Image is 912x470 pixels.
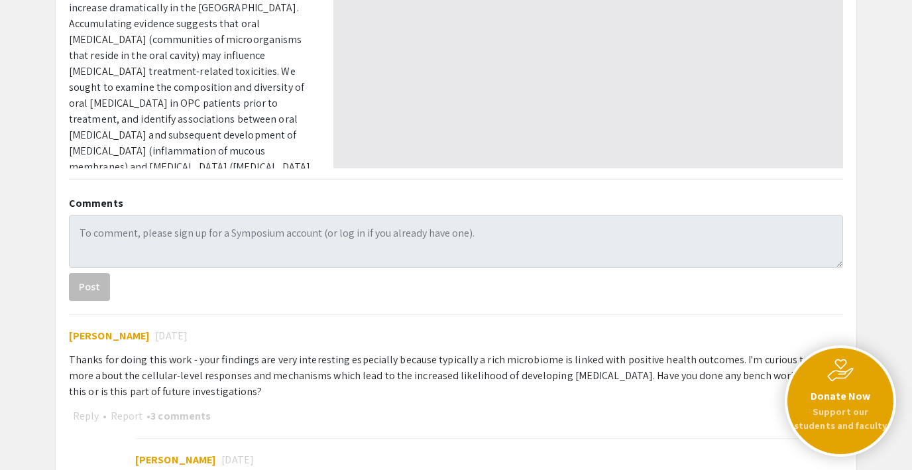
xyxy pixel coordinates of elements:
p: Support our students and faculty [793,404,888,433]
button: Reply [69,408,103,425]
span: [PERSON_NAME] [135,453,216,467]
button: Post [69,273,110,301]
span: [DATE] [155,328,188,344]
strong: Donate Now [811,388,871,404]
h2: Comments [69,197,843,209]
span: [DATE] [221,452,254,468]
iframe: Chat [10,410,56,460]
div: Thanks for doing this work - your findings are very interesting especially because typically a ri... [69,352,843,400]
div: • • 3 comments [69,408,843,425]
img: Care image [827,359,854,382]
button: Report [107,408,146,425]
span: [PERSON_NAME] [69,329,150,343]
